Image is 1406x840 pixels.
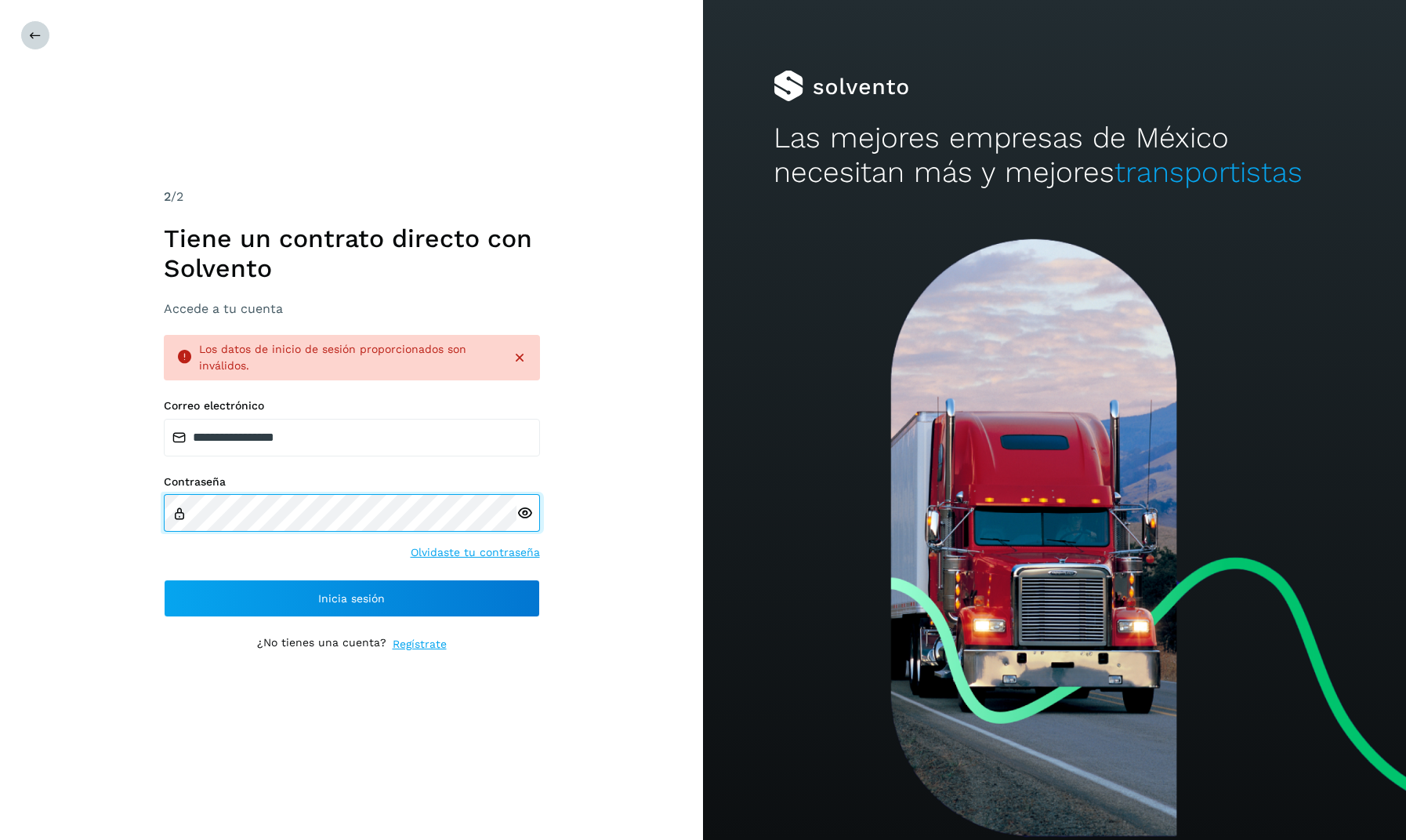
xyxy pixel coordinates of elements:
div: Los datos de inicio de sesión proporcionados son inválidos. [199,341,499,374]
label: Contraseña [164,475,540,489]
a: Regístrate [393,636,447,653]
h2: Las mejores empresas de México necesitan más y mejores [774,121,1336,191]
span: Inicia sesión [318,593,385,604]
h1: Tiene un contrato directo con Solvento [164,224,540,284]
a: Olvidaste tu contraseña [411,544,540,561]
div: /2 [164,187,540,206]
span: transportistas [1114,155,1303,189]
label: Correo electrónico [164,399,540,413]
p: ¿No tienes una cuenta? [257,636,386,653]
h3: Accede a tu cuenta [164,301,540,316]
span: 2 [164,189,171,204]
button: Inicia sesión [164,580,540,617]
